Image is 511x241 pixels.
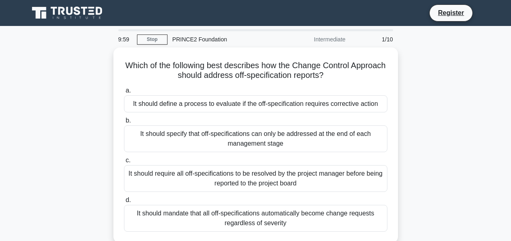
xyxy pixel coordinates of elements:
a: Register [433,8,469,18]
a: Stop [137,34,167,45]
span: d. [126,196,131,203]
div: 1/10 [350,31,398,47]
div: Intermediate [279,31,350,47]
div: It should specify that off-specifications can only be addressed at the end of each management stage [124,125,387,152]
h5: Which of the following best describes how the Change Control Approach should address off-specific... [123,60,388,81]
span: a. [126,87,131,94]
div: PRINCE2 Foundation [167,31,279,47]
div: It should mandate that all off-specifications automatically become change requests regardless of ... [124,205,387,232]
div: It should define a process to evaluate if the off-specification requires corrective action [124,95,387,112]
div: 9:59 [113,31,137,47]
div: It should require all off-specifications to be resolved by the project manager before being repor... [124,165,387,192]
span: c. [126,157,130,164]
span: b. [126,117,131,124]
